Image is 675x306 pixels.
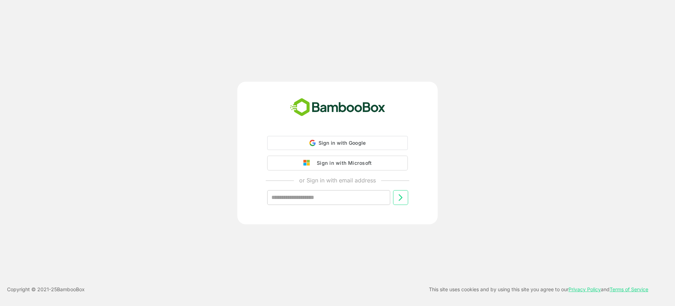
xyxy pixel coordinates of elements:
div: Sign in with Microsoft [313,158,372,168]
img: bamboobox [286,96,389,119]
img: google [303,160,313,166]
a: Terms of Service [610,286,648,292]
a: Privacy Policy [568,286,601,292]
p: This site uses cookies and by using this site you agree to our and [429,285,648,294]
p: Copyright © 2021- 25 BambooBox [7,285,85,294]
div: Sign in with Google [267,136,408,150]
p: or Sign in with email address [299,176,376,185]
span: Sign in with Google [319,140,366,146]
button: Sign in with Microsoft [267,156,408,170]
